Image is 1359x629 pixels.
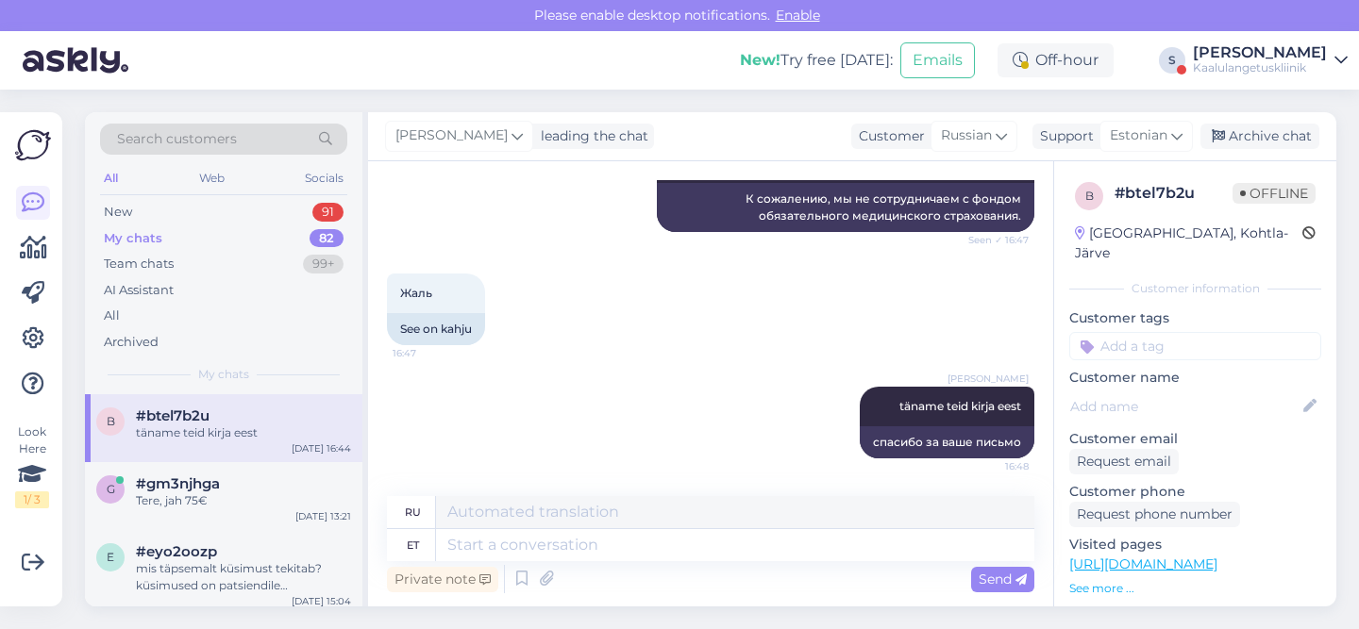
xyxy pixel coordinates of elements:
[1200,124,1319,149] div: Archive chat
[1070,396,1300,417] input: Add name
[104,333,159,352] div: Archived
[395,125,508,146] span: [PERSON_NAME]
[860,426,1034,458] div: спасибо за ваше письмо
[136,560,351,594] div: mis täpsemalt küsimust tekitab? küsimused on patsiendile vastamiseks, küsimused millele te vastat...
[1069,429,1321,449] p: Customer email
[407,529,419,561] div: et
[136,424,351,441] div: täname teid kirja eest
[104,203,132,222] div: New
[310,229,344,248] div: 82
[948,372,1029,386] span: [PERSON_NAME]
[15,127,51,163] img: Askly Logo
[1069,280,1321,297] div: Customer information
[1193,60,1327,75] div: Kaalulangetuskliinik
[405,496,421,528] div: ru
[15,491,49,508] div: 1 / 3
[303,255,344,273] div: 99+
[100,166,122,190] div: All
[104,281,174,300] div: AI Assistant
[107,550,114,564] span: e
[657,183,1034,232] div: К сожалению, мы не сотрудничаем с фондом обязательного медицинского страхования.
[1069,535,1321,555] p: Visited pages
[1110,125,1167,146] span: Estonian
[104,255,174,273] div: Team chats
[1075,223,1302,263] div: [GEOGRAPHIC_DATA], Kohtla-Järve
[301,166,347,190] div: Socials
[533,126,648,146] div: leading the chat
[198,366,249,383] span: My chats
[941,125,992,146] span: Russian
[292,594,351,608] div: [DATE] 15:04
[958,459,1029,473] span: 16:48
[107,482,115,496] span: g
[1069,308,1321,328] p: Customer tags
[387,567,498,592] div: Private note
[740,49,893,72] div: Try free [DATE]:
[1069,580,1321,597] p: See more ...
[312,203,344,222] div: 91
[1069,368,1321,388] p: Customer name
[1069,449,1179,474] div: Request email
[136,407,210,424] span: #btel7b2u
[998,43,1114,77] div: Off-hour
[770,7,826,24] span: Enable
[1193,45,1327,60] div: [PERSON_NAME]
[15,423,49,508] div: Look Here
[1069,555,1217,572] a: [URL][DOMAIN_NAME]
[1159,47,1185,74] div: S
[1069,332,1321,360] input: Add a tag
[136,475,220,492] span: #gm3njhga
[295,509,351,523] div: [DATE] 13:21
[117,129,237,149] span: Search customers
[104,306,120,325] div: All
[1085,189,1094,203] span: b
[107,414,115,428] span: b
[958,233,1029,247] span: Seen ✓ 16:47
[899,399,1021,413] span: täname teid kirja eest
[136,492,351,509] div: Tere, jah 75€
[1115,182,1233,205] div: # btel7b2u
[393,346,463,360] span: 16:47
[292,441,351,455] div: [DATE] 16:44
[1069,604,1321,624] p: Operating system
[1069,502,1240,527] div: Request phone number
[740,51,780,69] b: New!
[979,571,1027,588] span: Send
[104,229,162,248] div: My chats
[851,126,925,146] div: Customer
[400,286,432,300] span: Жаль
[1193,45,1348,75] a: [PERSON_NAME]Kaalulangetuskliinik
[1233,183,1316,204] span: Offline
[136,543,217,560] span: #eyo2oozp
[387,313,485,345] div: See on kahju
[1032,126,1094,146] div: Support
[1069,482,1321,502] p: Customer phone
[195,166,228,190] div: Web
[900,42,975,78] button: Emails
